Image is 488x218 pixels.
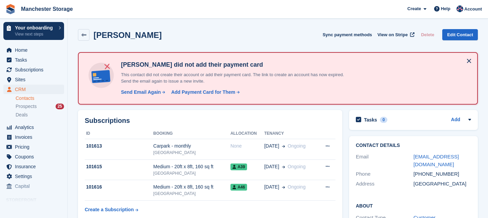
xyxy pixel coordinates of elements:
div: Create a Subscription [85,206,134,213]
span: Deals [16,112,28,118]
span: Ongoing [288,184,306,190]
div: Email [356,153,413,168]
span: Ongoing [288,164,306,169]
span: [DATE] [264,143,279,150]
span: Subscriptions [15,65,56,74]
div: Carpark - monthly [153,143,230,150]
div: Add Payment Card for Them [171,89,235,96]
img: stora-icon-8386f47178a22dfd0bd8f6a31ec36ba5ce8667c1dd55bd0f319d3a0aa187defe.svg [5,4,16,14]
th: Tenancy [264,128,318,139]
a: Manchester Storage [18,3,76,15]
span: Invoices [15,132,56,142]
a: menu [3,85,64,94]
a: Your onboarding View next steps [3,22,64,40]
span: CRM [15,85,56,94]
span: Insurance [15,162,56,171]
span: View on Stripe [378,31,408,38]
h2: Tasks [364,117,377,123]
span: Coupons [15,152,56,161]
img: no-card-linked-e7822e413c904bf8b177c4d89f31251c4716f9871600ec3ca5bfc59e148c83f4.svg [87,61,116,90]
p: This contact did not create their account or add their payment card. The link to create an accoun... [118,71,355,85]
a: menu [3,181,64,191]
a: menu [3,123,64,132]
span: Sites [15,75,56,84]
span: Help [441,5,450,12]
span: Analytics [15,123,56,132]
a: menu [3,75,64,84]
h2: Contact Details [356,143,471,148]
div: [GEOGRAPHIC_DATA] [413,180,471,188]
span: Capital [15,181,56,191]
span: Pricing [15,142,56,152]
span: A46 [230,184,247,191]
div: Medium - 20ft x 8ft, 160 sq ft [153,163,230,170]
span: [DATE] [264,183,279,191]
h2: [PERSON_NAME] [94,30,162,40]
button: Delete [418,29,437,40]
span: Storefront [6,197,67,203]
span: [DATE] [264,163,279,170]
div: None [230,143,264,150]
a: View on Stripe [375,29,416,40]
div: 101613 [85,143,153,150]
h2: About [356,202,471,209]
p: Your onboarding [15,25,55,30]
div: Send Email Again [121,89,161,96]
span: Home [15,45,56,55]
p: View next steps [15,31,55,37]
th: Booking [153,128,230,139]
a: menu [3,45,64,55]
a: Create a Subscription [85,203,138,216]
div: 101616 [85,183,153,191]
div: 101615 [85,163,153,170]
div: Phone [356,170,413,178]
span: Tasks [15,55,56,65]
a: Add Payment Card for Them [168,89,240,96]
div: [GEOGRAPHIC_DATA] [153,170,230,176]
div: 25 [56,104,64,109]
div: Address [356,180,413,188]
a: Contacts [16,95,64,102]
a: menu [3,142,64,152]
a: menu [3,162,64,171]
div: [PHONE_NUMBER] [413,170,471,178]
span: Prospects [16,103,37,110]
div: 0 [380,117,388,123]
div: [GEOGRAPHIC_DATA] [153,150,230,156]
a: menu [3,132,64,142]
th: ID [85,128,153,139]
a: Add [451,116,460,124]
h2: Subscriptions [85,117,335,125]
span: Settings [15,172,56,181]
a: Prospects 25 [16,103,64,110]
h4: [PERSON_NAME] did not add their payment card [118,61,355,69]
a: Edit Contact [442,29,478,40]
div: [GEOGRAPHIC_DATA] [153,191,230,197]
a: menu [3,65,64,74]
span: Create [407,5,421,12]
div: Medium - 20ft x 8ft, 160 sq ft [153,183,230,191]
th: Allocation [230,128,264,139]
a: Deals [16,111,64,118]
span: A39 [230,163,247,170]
a: [EMAIL_ADDRESS][DOMAIN_NAME] [413,154,459,167]
span: Account [464,6,482,13]
span: Ongoing [288,143,306,149]
a: menu [3,55,64,65]
a: menu [3,152,64,161]
button: Sync payment methods [323,29,372,40]
a: menu [3,172,64,181]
